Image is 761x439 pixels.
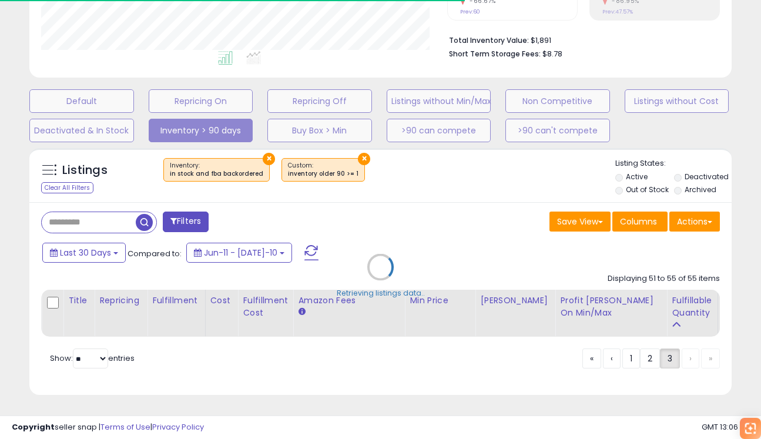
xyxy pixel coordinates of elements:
[337,287,425,298] div: Retrieving listings data..
[505,89,610,113] button: Non Competitive
[267,119,372,142] button: Buy Box > Min
[449,49,541,59] b: Short Term Storage Fees:
[267,89,372,113] button: Repricing Off
[387,89,491,113] button: Listings without Min/Max
[602,8,633,15] small: Prev: 47.57%
[505,119,610,142] button: >90 can't compete
[152,421,204,433] a: Privacy Policy
[449,35,529,45] b: Total Inventory Value:
[542,48,562,59] span: $8.78
[625,89,729,113] button: Listings without Cost
[387,119,491,142] button: >90 can compete
[449,32,711,46] li: $1,891
[100,421,150,433] a: Terms of Use
[12,422,204,433] div: seller snap | |
[29,89,134,113] button: Default
[149,89,253,113] button: Repricing On
[702,421,749,433] span: 2025-08-10 13:06 GMT
[12,421,55,433] strong: Copyright
[149,119,253,142] button: Inventory > 90 days
[460,8,480,15] small: Prev: 60
[29,119,134,142] button: Deactivated & In Stock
